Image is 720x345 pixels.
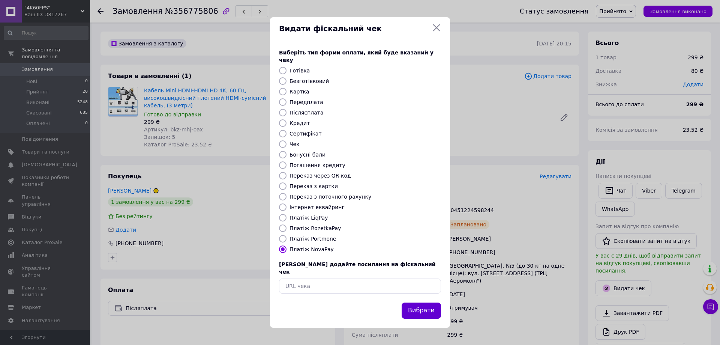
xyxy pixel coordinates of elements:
label: Платіж LiqPay [289,215,328,221]
label: Сертифікат [289,131,322,137]
label: Чек [289,141,300,147]
label: Платіж Portmone [289,236,336,242]
label: Післясплата [289,110,324,116]
label: Переказ через QR-код [289,173,351,179]
span: [PERSON_NAME] додайте посилання на фіскальний чек [279,261,436,275]
input: URL чека [279,279,441,294]
label: Інтернет еквайринг [289,204,345,210]
span: Видати фіскальний чек [279,23,429,34]
label: Платіж RozetkaPay [289,225,341,231]
label: Картка [289,89,309,95]
span: Виберіть тип форми оплати, який буде вказаний у чеку [279,50,433,63]
label: Готівка [289,68,310,74]
label: Бонусні бали [289,152,325,158]
label: Переказ з картки [289,183,338,189]
label: Платіж NovaPay [289,246,334,252]
label: Безготівковий [289,78,329,84]
label: Погашення кредиту [289,162,345,168]
label: Кредит [289,120,310,126]
button: Вибрати [402,303,441,319]
label: Переказ з поточного рахунку [289,194,371,200]
label: Передплата [289,99,323,105]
